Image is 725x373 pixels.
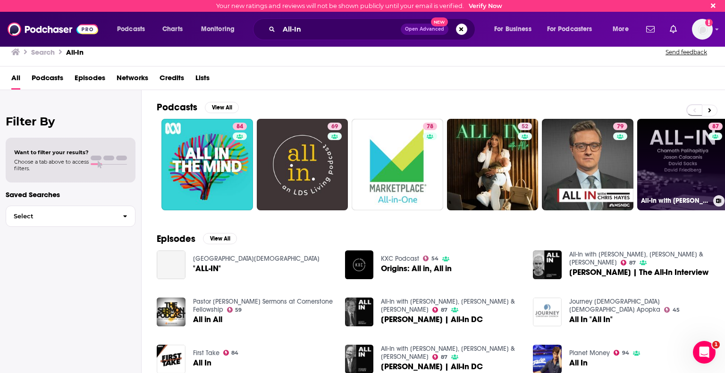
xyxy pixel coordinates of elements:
[569,315,613,323] a: All In "All In"
[488,22,543,37] button: open menu
[162,23,183,36] span: Charts
[708,123,723,130] a: 87
[518,123,532,130] a: 52
[431,17,448,26] span: New
[381,345,515,361] a: All-In with Chamath, Jason, Sacks & Friedberg
[569,359,588,367] a: All In
[423,123,437,130] a: 78
[441,355,447,359] span: 87
[621,260,636,265] a: 87
[236,122,243,132] span: 84
[692,19,713,40] img: User Profile
[203,233,237,244] button: View All
[614,350,629,356] a: 94
[401,24,448,35] button: Open AdvancedNew
[469,2,502,9] a: Verify Now
[664,307,680,313] a: 45
[14,158,89,172] span: Choose a tab above to access filters.
[432,307,447,313] a: 87
[381,363,483,371] span: [PERSON_NAME] | All-In DC
[262,18,484,40] div: Search podcasts, credits, & more...
[533,250,562,279] img: Jonathan Haidt | The All-In Interview
[201,23,235,36] span: Monitoring
[110,22,157,37] button: open menu
[641,197,709,205] h3: All-In with [PERSON_NAME], [PERSON_NAME] & [PERSON_NAME]
[673,308,680,312] span: 45
[6,206,135,227] button: Select
[257,119,348,210] a: 69
[279,22,401,37] input: Search podcasts, credits, & more...
[692,19,713,40] span: Logged in as tgilbride
[381,363,483,371] a: Howard Lutnick | All-In DC
[160,70,184,90] a: Credits
[712,341,720,348] span: 1
[14,149,89,156] span: Want to filter your results?
[522,122,528,132] span: 52
[693,341,716,364] iframe: Intercom live chat
[193,315,222,323] a: All in All
[642,21,658,37] a: Show notifications dropdown
[235,308,242,312] span: 59
[352,119,443,210] a: 78
[569,268,708,276] a: Jonathan Haidt | The All-In Interview
[569,298,660,314] a: Journey Christian Church Apopka
[227,307,242,313] a: 59
[427,122,433,132] span: 78
[117,23,145,36] span: Podcasts
[345,250,374,279] img: Origins: All in, All in
[231,351,238,355] span: 84
[157,101,197,113] h2: Podcasts
[11,70,20,90] a: All
[381,315,483,323] a: Scott Bessent | All-In DC
[157,233,237,245] a: EpisodesView All
[75,70,105,90] span: Episodes
[494,23,531,36] span: For Business
[405,27,444,32] span: Open Advanced
[541,22,606,37] button: open menu
[569,250,703,266] a: All-In with Chamath, Jason, Sacks & Friedberg
[157,101,239,113] a: PodcastsView All
[32,70,63,90] a: Podcasts
[441,308,447,312] span: 87
[345,298,374,326] img: Scott Bessent | All-In DC
[193,255,320,263] a: Wilshire Avenue Church
[156,22,188,37] a: Charts
[381,298,515,314] a: All-In with Chamath, Jason, Sacks & Friedberg
[223,350,239,356] a: 84
[193,265,221,273] a: "ALL-IN"
[205,102,239,113] button: View All
[193,298,333,314] a: Pastor Allen Nolan Sermons at Cornerstone Fellowship
[195,70,210,90] a: Lists
[193,359,211,367] a: All In
[157,298,185,326] img: All in All
[66,48,84,57] h3: All-In
[117,70,148,90] a: Networks
[666,21,681,37] a: Show notifications dropdown
[432,354,447,360] a: 87
[569,268,708,276] span: [PERSON_NAME] | The All-In Interview
[331,122,338,132] span: 69
[547,23,592,36] span: For Podcasters
[161,119,253,210] a: 84
[617,122,624,132] span: 79
[381,265,452,273] a: Origins: All in, All in
[423,256,438,261] a: 54
[569,349,610,357] a: Planet Money
[705,19,713,26] svg: Email not verified
[6,190,135,199] p: Saved Searches
[447,119,539,210] a: 52
[533,298,562,326] img: All In "All In"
